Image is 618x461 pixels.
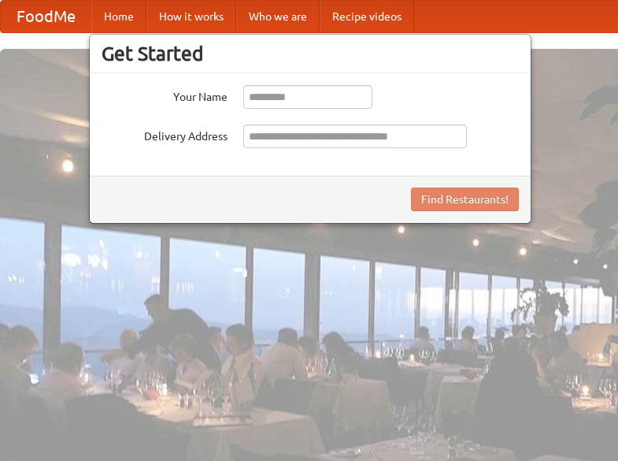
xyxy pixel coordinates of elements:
[102,85,228,105] label: Your Name
[102,42,519,65] h3: Get Started
[411,188,519,211] button: Find Restaurants!
[320,1,414,32] a: Recipe videos
[102,125,228,144] label: Delivery Address
[146,1,236,32] a: How it works
[91,1,146,32] a: Home
[236,1,320,32] a: Who we are
[1,1,91,32] a: FoodMe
